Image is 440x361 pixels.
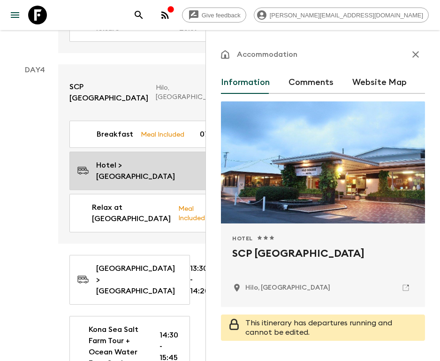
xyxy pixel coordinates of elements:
[352,71,407,94] button: Website Map
[190,263,209,297] p: 13:30 - 14:20
[288,71,334,94] button: Comments
[200,129,247,140] p: 07:30 - 08:00
[221,101,425,223] div: Photo of SCP Hilo Hotel
[11,64,58,76] p: Day 4
[182,8,246,23] a: Give feedback
[69,121,259,148] a: BreakfastMeal Included07:30 - 08:00
[156,83,226,102] p: Hilo, [GEOGRAPHIC_DATA]
[232,246,414,276] h2: SCP [GEOGRAPHIC_DATA]
[96,160,190,182] p: Hotel > [GEOGRAPHIC_DATA]
[97,129,133,140] p: Breakfast
[245,319,392,336] span: This itinerary has departures running and cannot be edited.
[6,6,24,24] button: menu
[69,81,148,104] p: SCP [GEOGRAPHIC_DATA]
[178,203,205,223] p: Meal Included
[58,64,270,121] a: SCP [GEOGRAPHIC_DATA]Hilo, [GEOGRAPHIC_DATA]Check-out - 11:00
[141,129,184,139] p: Meal Included
[237,49,297,60] p: Accommodation
[197,12,246,19] span: Give feedback
[69,255,190,305] a: [GEOGRAPHIC_DATA] > [GEOGRAPHIC_DATA]13:30 - 14:20
[232,235,253,242] span: Hotel
[96,263,175,297] p: [GEOGRAPHIC_DATA] > [GEOGRAPHIC_DATA]
[69,152,259,190] a: Hotel > [GEOGRAPHIC_DATA]08:00 - 09:30
[129,6,148,24] button: search adventures
[254,8,429,23] div: [PERSON_NAME][EMAIL_ADDRESS][DOMAIN_NAME]
[92,202,171,224] p: Relax at [GEOGRAPHIC_DATA]
[265,12,428,19] span: [PERSON_NAME][EMAIL_ADDRESS][DOMAIN_NAME]
[245,283,330,292] p: Hilo, United States of America
[221,71,270,94] button: Information
[69,194,259,232] a: Relax at [GEOGRAPHIC_DATA]Meal Included09:30 - 13:30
